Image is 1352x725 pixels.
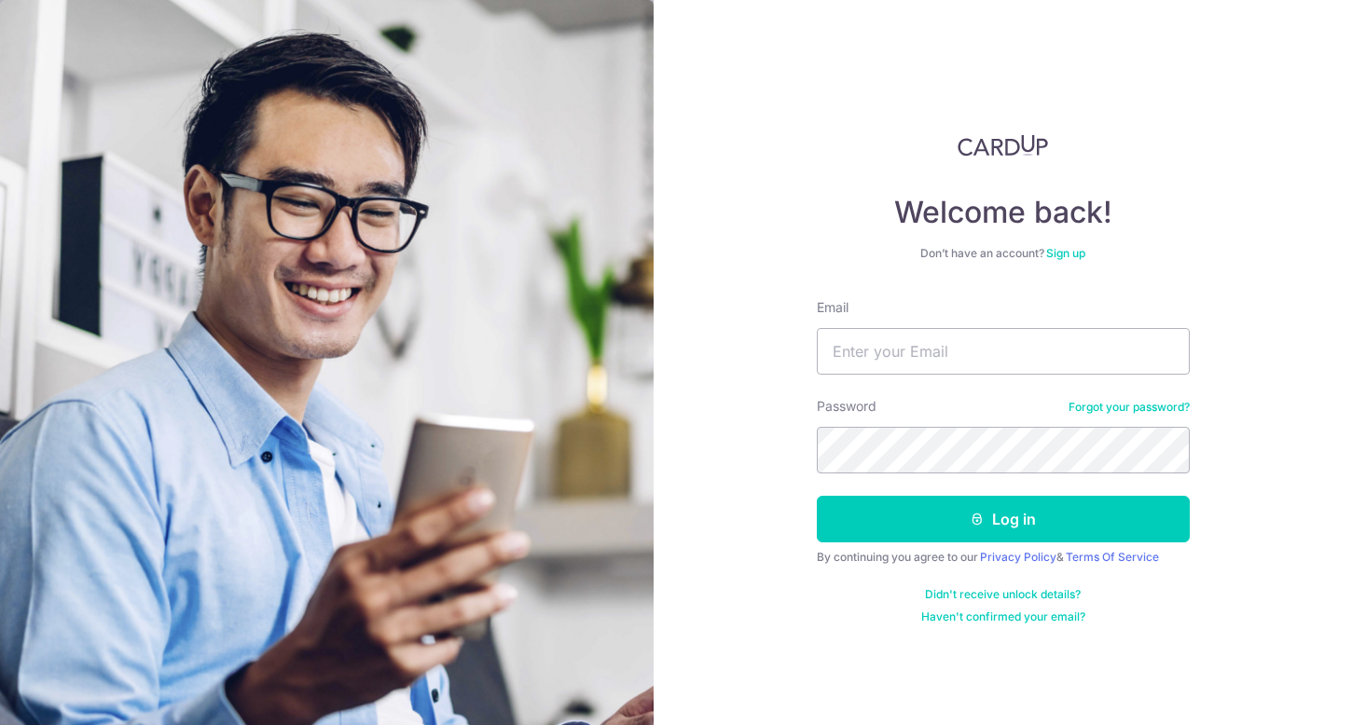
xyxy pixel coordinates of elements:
[817,246,1190,261] div: Don’t have an account?
[817,298,848,317] label: Email
[921,609,1085,624] a: Haven't confirmed your email?
[925,587,1081,602] a: Didn't receive unlock details?
[817,328,1190,375] input: Enter your Email
[1066,550,1159,564] a: Terms Of Service
[817,496,1190,542] button: Log in
[1046,246,1085,260] a: Sign up
[980,550,1056,564] a: Privacy Policy
[817,550,1190,565] div: By continuing you agree to our &
[817,397,876,416] label: Password
[1069,400,1190,415] a: Forgot your password?
[817,194,1190,231] h4: Welcome back!
[958,134,1049,157] img: CardUp Logo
